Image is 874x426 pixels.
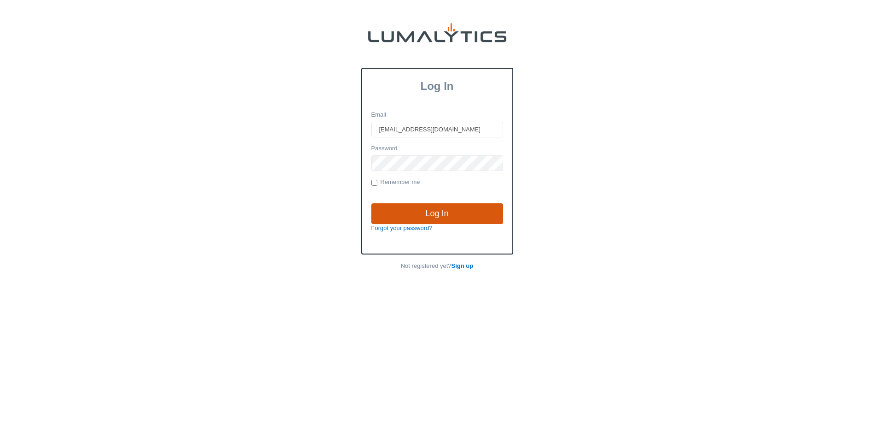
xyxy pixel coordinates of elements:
p: Not registered yet? [361,262,513,271]
label: Password [371,144,398,153]
a: Sign up [452,262,474,269]
h3: Log In [362,80,512,93]
a: Forgot your password? [371,225,433,231]
label: Remember me [371,178,420,187]
label: Email [371,111,387,119]
img: lumalytics-black-e9b537c871f77d9ce8d3a6940f85695cd68c596e3f819dc492052d1098752254.png [368,23,506,42]
input: Remember me [371,180,377,186]
input: Log In [371,203,503,225]
input: Email [371,122,503,137]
